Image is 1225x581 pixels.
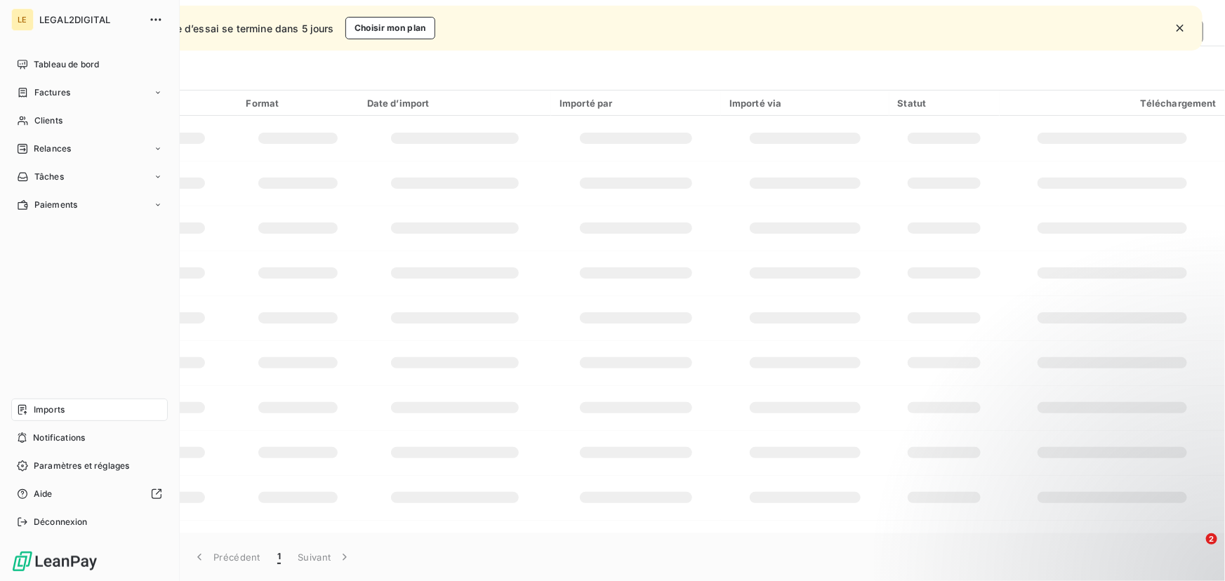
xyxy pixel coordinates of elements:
[1206,533,1217,545] span: 2
[184,542,269,572] button: Précédent
[345,17,435,39] button: Choisir mon plan
[559,98,713,109] div: Importé par
[34,86,70,99] span: Factures
[34,488,53,500] span: Aide
[11,8,34,31] div: LE
[34,403,65,416] span: Imports
[1177,533,1211,567] iframe: Intercom live chat
[34,114,62,127] span: Clients
[898,98,992,109] div: Statut
[34,142,71,155] span: Relances
[34,171,64,183] span: Tâches
[277,550,281,564] span: 1
[34,460,129,472] span: Paramètres et réglages
[117,21,334,36] span: Votre période d’essai se termine dans 5 jours
[34,516,88,528] span: Déconnexion
[39,14,140,25] span: LEGAL2DIGITAL
[729,98,881,109] div: Importé via
[11,550,98,573] img: Logo LeanPay
[33,432,85,444] span: Notifications
[34,58,99,71] span: Tableau de bord
[11,483,168,505] a: Aide
[246,98,350,109] div: Format
[367,98,543,109] div: Date d’import
[944,445,1225,543] iframe: Intercom notifications message
[1008,98,1217,109] div: Téléchargement
[34,199,77,211] span: Paiements
[289,542,360,572] button: Suivant
[269,542,289,572] button: 1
